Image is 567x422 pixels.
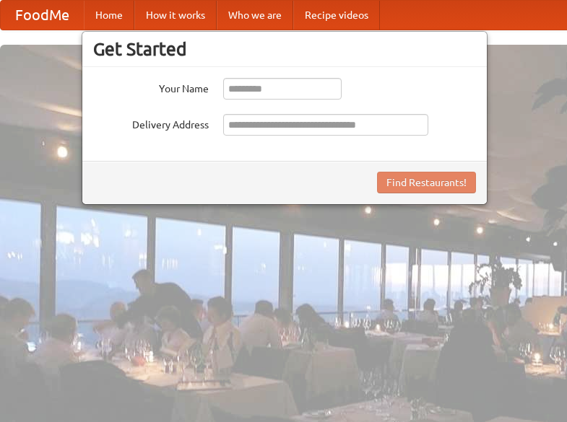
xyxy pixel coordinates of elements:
[93,114,209,132] label: Delivery Address
[293,1,380,30] a: Recipe videos
[84,1,134,30] a: Home
[377,172,476,193] button: Find Restaurants!
[93,78,209,96] label: Your Name
[217,1,293,30] a: Who we are
[93,38,476,60] h3: Get Started
[134,1,217,30] a: How it works
[1,1,84,30] a: FoodMe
